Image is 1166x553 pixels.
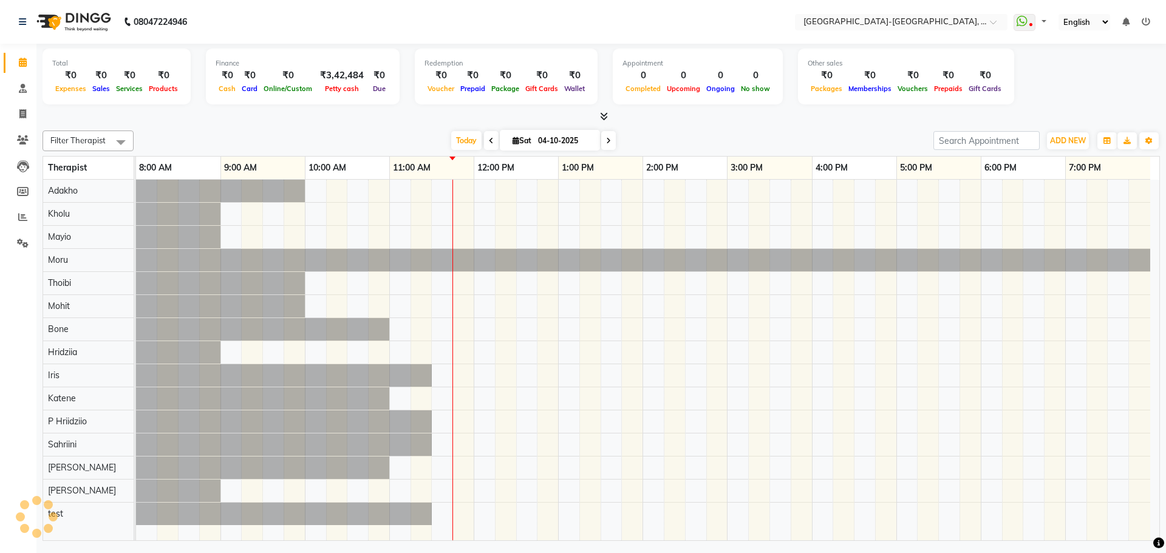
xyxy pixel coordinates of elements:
span: Upcoming [664,84,703,93]
div: 0 [738,69,773,83]
a: 4:00 PM [813,159,851,177]
span: Wallet [561,84,588,93]
input: Search Appointment [933,131,1040,150]
span: Sat [510,136,534,145]
span: Services [113,84,146,93]
a: 8:00 AM [136,159,175,177]
div: ₹0 [89,69,113,83]
span: Prepaid [457,84,488,93]
span: Voucher [424,84,457,93]
div: ₹0 [113,69,146,83]
a: 1:00 PM [559,159,597,177]
div: 0 [622,69,664,83]
div: 0 [664,69,703,83]
span: Prepaids [931,84,966,93]
div: ₹0 [457,69,488,83]
span: P Hriidziio [48,416,87,427]
span: Moru [48,254,68,265]
span: No show [738,84,773,93]
b: 08047224946 [134,5,187,39]
span: Completed [622,84,664,93]
span: Today [451,131,482,150]
span: Kholu [48,208,70,219]
div: ₹0 [488,69,522,83]
a: 11:00 AM [390,159,434,177]
div: ₹0 [966,69,1004,83]
input: 2025-10-04 [534,132,595,150]
span: Therapist [48,162,87,173]
span: Bone [48,324,69,334]
div: ₹0 [424,69,457,83]
div: 0 [703,69,738,83]
span: Card [239,84,261,93]
span: Adakho [48,185,78,196]
div: ₹0 [931,69,966,83]
span: Petty cash [322,84,362,93]
div: Other sales [808,58,1004,69]
div: Total [52,58,181,69]
div: ₹0 [561,69,588,83]
span: [PERSON_NAME] [48,462,116,473]
span: Expenses [52,84,89,93]
div: ₹0 [808,69,845,83]
button: ADD NEW [1047,132,1089,149]
a: 3:00 PM [728,159,766,177]
div: ₹0 [845,69,895,83]
a: 10:00 AM [305,159,349,177]
div: ₹0 [52,69,89,83]
span: Katene [48,393,76,404]
span: Thoibi [48,277,71,288]
div: ₹0 [895,69,931,83]
span: ADD NEW [1050,136,1086,145]
span: Due [370,84,389,93]
span: [PERSON_NAME] [48,485,116,496]
div: ₹0 [216,69,239,83]
div: ₹0 [369,69,390,83]
span: Ongoing [703,84,738,93]
span: Packages [808,84,845,93]
span: Gift Cards [522,84,561,93]
a: 6:00 PM [981,159,1020,177]
div: ₹0 [146,69,181,83]
span: Gift Cards [966,84,1004,93]
img: logo [31,5,114,39]
span: Hridziia [48,347,77,358]
a: 9:00 AM [221,159,260,177]
span: Mayio [48,231,71,242]
span: test [48,508,63,519]
span: Online/Custom [261,84,315,93]
span: Memberships [845,84,895,93]
span: Mohit [48,300,70,311]
span: Cash [216,84,239,93]
div: Finance [216,58,390,69]
div: ₹0 [261,69,315,83]
a: 5:00 PM [897,159,935,177]
a: 7:00 PM [1066,159,1104,177]
a: 2:00 PM [643,159,681,177]
span: Filter Therapist [50,135,106,145]
span: Products [146,84,181,93]
a: 12:00 PM [474,159,517,177]
span: Sahriini [48,439,77,450]
div: Appointment [622,58,773,69]
div: ₹3,42,484 [315,69,369,83]
span: Package [488,84,522,93]
div: ₹0 [239,69,261,83]
span: Vouchers [895,84,931,93]
div: ₹0 [522,69,561,83]
span: Sales [89,84,113,93]
div: Redemption [424,58,588,69]
span: Iris [48,370,60,381]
